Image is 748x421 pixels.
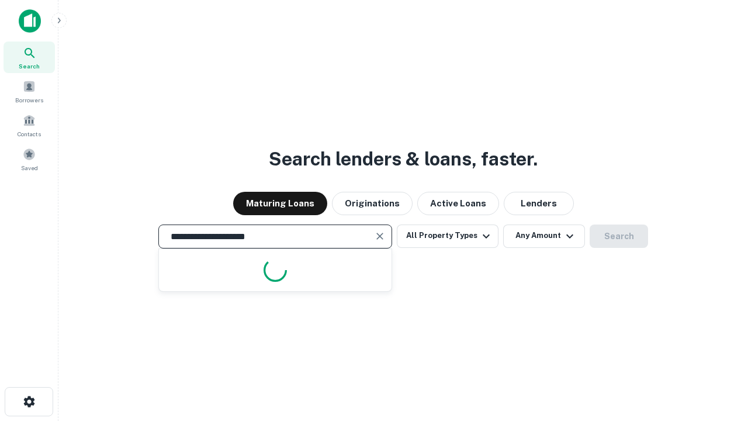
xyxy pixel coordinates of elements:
[417,192,499,215] button: Active Loans
[372,228,388,244] button: Clear
[4,143,55,175] a: Saved
[4,42,55,73] a: Search
[397,225,498,248] button: All Property Types
[269,145,538,173] h3: Search lenders & loans, faster.
[15,95,43,105] span: Borrowers
[4,109,55,141] a: Contacts
[503,225,585,248] button: Any Amount
[690,327,748,384] iframe: Chat Widget
[19,9,41,33] img: capitalize-icon.png
[19,61,40,71] span: Search
[504,192,574,215] button: Lenders
[18,129,41,139] span: Contacts
[21,163,38,172] span: Saved
[4,75,55,107] a: Borrowers
[332,192,413,215] button: Originations
[233,192,327,215] button: Maturing Loans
